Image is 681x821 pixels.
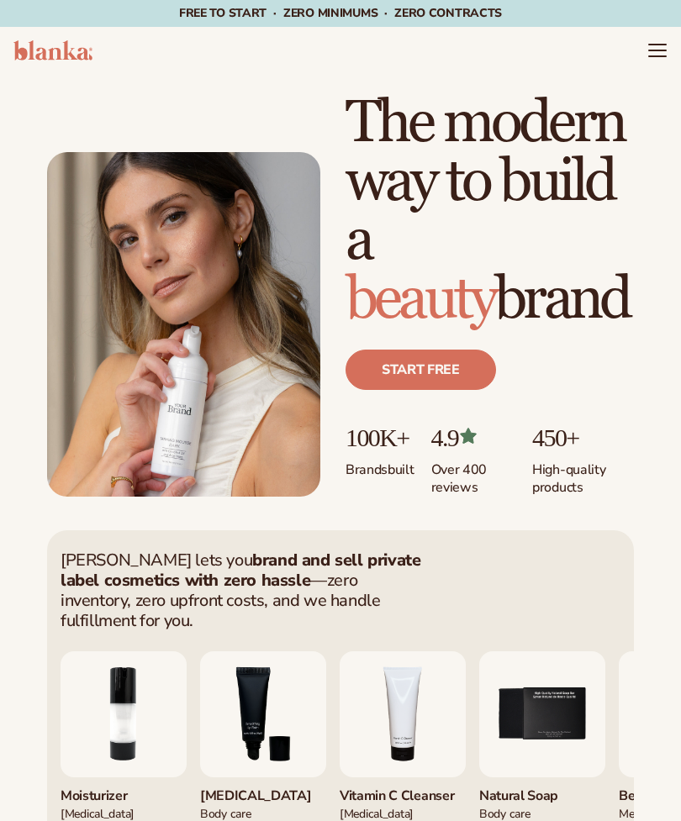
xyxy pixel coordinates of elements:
div: Natural Soap [479,777,605,805]
div: Vitamin C Cleanser [340,777,466,805]
img: Female holding tanning mousse. [47,152,320,497]
div: Moisturizer [61,777,187,805]
p: [PERSON_NAME] lets you —zero inventory, zero upfront costs, and we handle fulfillment for you. [61,550,422,631]
h1: The modern way to build a brand [346,94,634,329]
p: Brands built [346,451,414,479]
p: 450+ [532,424,634,451]
img: Vitamin c cleanser. [340,651,466,777]
p: 4.9 [431,424,516,451]
p: 100K+ [346,424,414,451]
a: Start free [346,350,496,390]
img: Moisturizing lotion. [61,651,187,777]
span: Free to start · ZERO minimums · ZERO contracts [179,5,502,21]
strong: brand and sell private label cosmetics with zero hassle [61,549,420,592]
p: High-quality products [532,451,634,497]
img: Smoothing lip balm. [200,651,326,777]
summary: Menu [647,40,668,61]
span: beauty [346,264,494,335]
div: [MEDICAL_DATA] [200,777,326,805]
p: Over 400 reviews [431,451,516,497]
img: Nature bar of soap. [479,651,605,777]
img: logo [13,40,92,61]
